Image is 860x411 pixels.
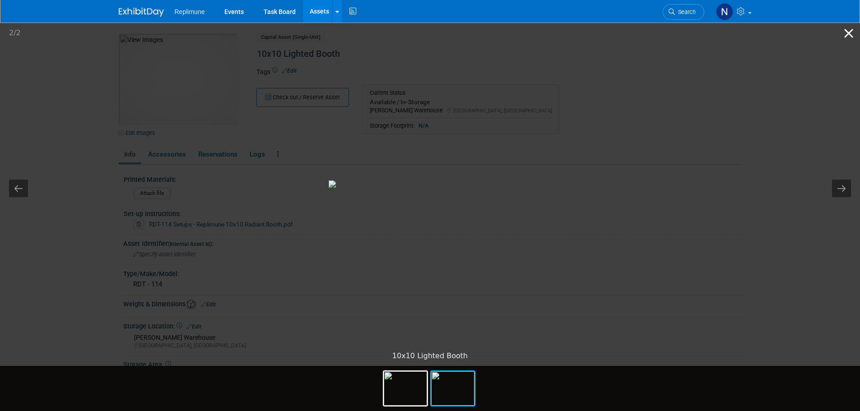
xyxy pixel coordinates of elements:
a: Search [663,4,704,20]
img: ExhibitDay [119,8,164,17]
span: Search [675,9,696,15]
img: Nicole Schaeffner [716,3,733,20]
button: Next slide [832,180,851,197]
img: 10x10 Lighted Booth [329,180,532,188]
button: Close gallery [837,23,860,44]
span: 2 [9,28,14,37]
button: Previous slide [9,180,28,197]
span: 2 [16,28,21,37]
span: Replimune [175,8,205,15]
